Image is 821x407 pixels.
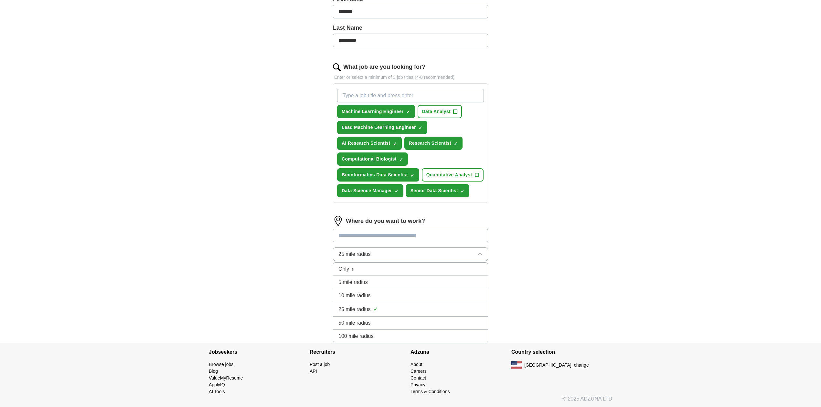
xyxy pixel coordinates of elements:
span: ✓ [399,157,403,162]
span: Senior Data Scientist [410,187,458,194]
span: Research Scientist [409,140,452,147]
button: Data Science Manager✓ [337,184,403,197]
a: About [410,362,422,367]
span: ✓ [454,141,458,146]
span: Machine Learning Engineer [342,108,404,115]
span: 10 mile radius [338,292,371,299]
img: US flag [511,361,522,369]
span: 50 mile radius [338,319,371,327]
a: Browse jobs [209,362,233,367]
span: Data Science Manager [342,187,392,194]
a: Contact [410,375,426,381]
span: 100 mile radius [338,332,374,340]
input: Type a job title and press enter [337,89,484,102]
span: ✓ [395,189,399,194]
img: location.png [333,216,343,226]
button: Computational Biologist✓ [337,152,408,166]
a: ValueMyResume [209,375,243,381]
button: Quantitative Analyst [422,168,484,182]
a: Blog [209,369,218,374]
label: What job are you looking for? [343,63,425,71]
span: 25 mile radius [338,250,371,258]
a: API [310,369,317,374]
h4: Country selection [511,343,612,361]
span: 25 mile radius [338,306,371,313]
a: Post a job [310,362,330,367]
span: Quantitative Analyst [426,172,472,178]
button: Lead Machine Learning Engineer✓ [337,121,427,134]
a: ApplyIQ [209,382,225,387]
span: ✓ [419,125,422,130]
span: Computational Biologist [342,156,397,162]
a: Terms & Conditions [410,389,450,394]
span: ✓ [393,141,397,146]
span: Only in [338,265,355,273]
label: Last Name [333,24,488,32]
img: search.png [333,63,341,71]
button: Senior Data Scientist✓ [406,184,469,197]
span: ✓ [373,305,378,314]
span: Lead Machine Learning Engineer [342,124,416,131]
button: Research Scientist✓ [404,137,463,150]
a: AI Tools [209,389,225,394]
span: Data Analyst [422,108,451,115]
button: 25 mile radius [333,247,488,261]
span: ✓ [461,189,464,194]
p: Enter or select a minimum of 3 job titles (4-8 recommended) [333,74,488,81]
span: [GEOGRAPHIC_DATA] [524,362,571,369]
a: Privacy [410,382,425,387]
label: Where do you want to work? [346,217,425,225]
span: AI Research Scientist [342,140,390,147]
button: Bioinformatics Data Scientist✓ [337,168,419,182]
button: change [574,362,589,369]
button: Machine Learning Engineer✓ [337,105,415,118]
button: Data Analyst [418,105,462,118]
button: AI Research Scientist✓ [337,137,402,150]
span: ✓ [406,110,410,115]
span: Bioinformatics Data Scientist [342,172,408,178]
a: Careers [410,369,427,374]
span: ✓ [410,173,414,178]
span: 5 mile radius [338,278,368,286]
